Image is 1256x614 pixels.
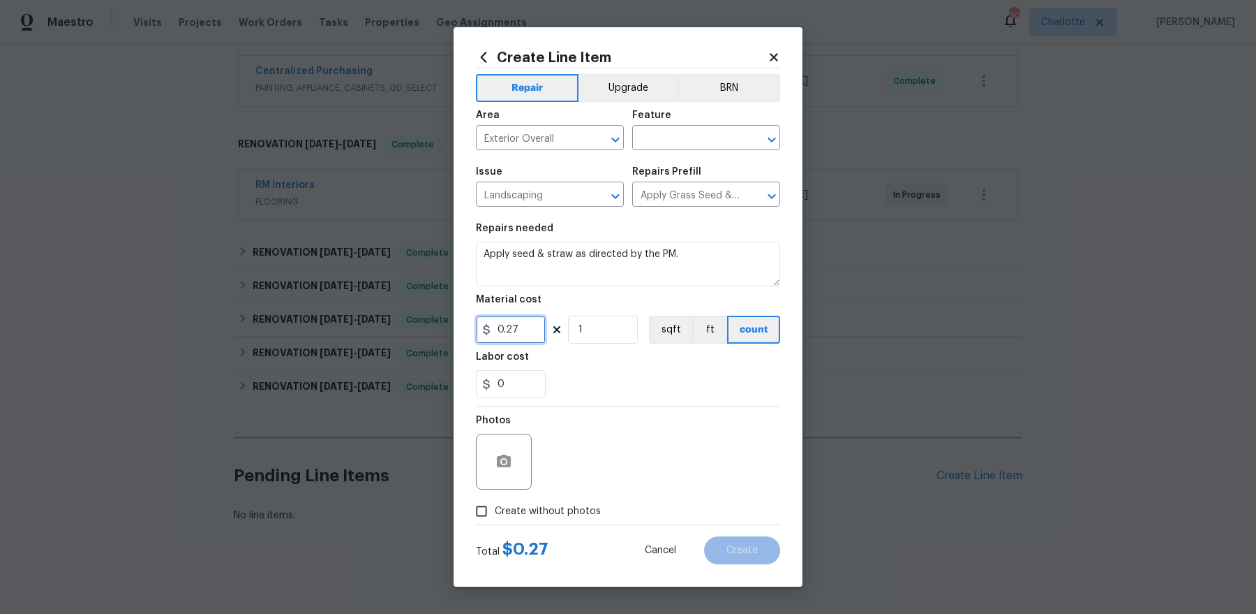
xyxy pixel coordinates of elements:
button: Create [704,536,780,564]
span: Cancel [645,546,676,556]
button: BRN [678,74,780,102]
button: count [727,316,780,344]
h5: Photos [476,416,511,425]
button: Repair [476,74,578,102]
h5: Issue [476,167,502,177]
h5: Labor cost [476,352,529,362]
h5: Repairs needed [476,224,553,233]
button: Open [762,187,782,206]
button: Open [606,130,625,149]
button: Cancel [622,536,698,564]
h5: Repairs Prefill [632,167,701,177]
span: Create [726,546,758,556]
div: Total [476,542,548,559]
button: Open [762,130,782,149]
h5: Material cost [476,295,541,305]
button: Upgrade [578,74,678,102]
h2: Create Line Item [476,50,768,65]
button: ft [692,316,727,344]
textarea: Apply seed & straw as directed by the PM. [476,242,780,286]
span: Create without photos [495,504,601,519]
h5: Area [476,110,500,120]
span: $ 0.27 [502,541,548,557]
h5: Feature [632,110,671,120]
button: sqft [649,316,692,344]
button: Open [606,187,625,206]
